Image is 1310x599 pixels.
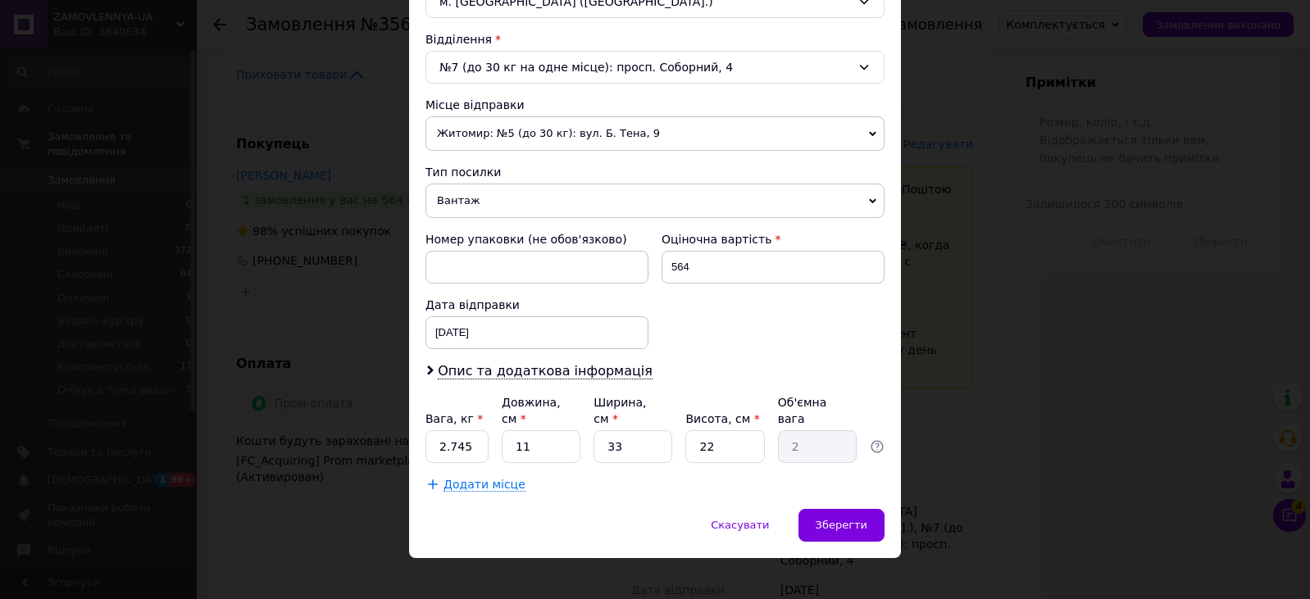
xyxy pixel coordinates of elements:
[443,478,525,492] span: Додати місце
[425,31,885,48] div: Відділення
[816,519,867,531] span: Зберегти
[425,231,648,247] div: Номер упаковки (не обов'язково)
[438,363,653,379] span: Опис та додаткова інформація
[662,231,885,247] div: Оціночна вартість
[594,396,646,425] label: Ширина, см
[711,519,769,531] span: Скасувати
[685,412,759,425] label: Висота, см
[425,166,501,179] span: Тип посилки
[778,394,857,427] div: Об'ємна вага
[425,412,483,425] label: Вага, кг
[425,98,525,111] span: Місце відправки
[425,51,885,84] div: №7 (до 30 кг на одне місце): просп. Соборний, 4
[425,116,885,151] span: Житомир: №5 (до 30 кг): вул. Б. Тена, 9
[502,396,561,425] label: Довжина, см
[425,184,885,218] span: Вантаж
[425,297,648,313] div: Дата відправки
